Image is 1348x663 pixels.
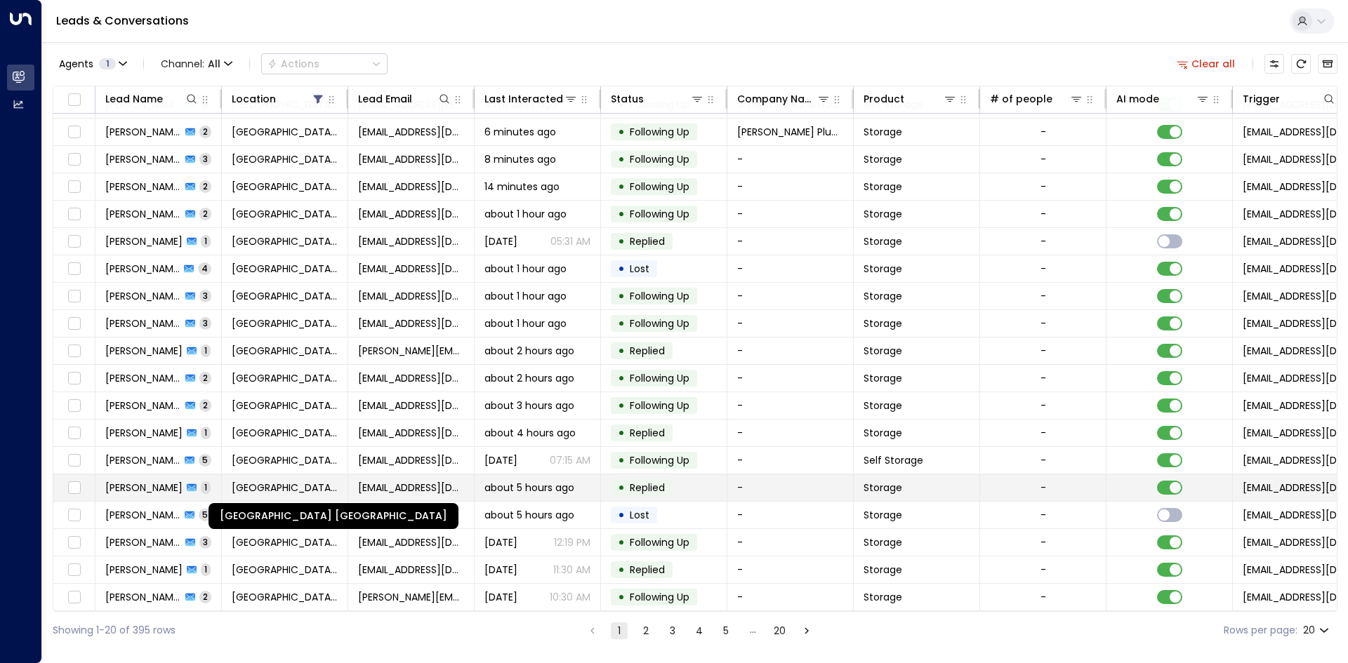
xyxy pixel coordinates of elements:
[630,481,665,495] span: Replied
[1243,91,1336,107] div: Trigger
[618,312,625,335] div: •
[484,234,517,248] span: Aug 26, 2025
[630,453,689,467] span: Following Up
[105,563,183,577] span: Roger Preece
[554,535,590,549] p: 12:19 PM
[630,234,665,248] span: Replied
[232,91,276,107] div: Location
[611,622,628,639] button: page 1
[1040,180,1046,194] div: -
[484,453,517,467] span: May 01, 2025
[201,563,211,575] span: 1
[209,503,458,529] div: [GEOGRAPHIC_DATA] [GEOGRAPHIC_DATA]
[1224,623,1297,638] label: Rows per page:
[199,126,211,138] span: 2
[630,289,689,303] span: Following Up
[65,151,83,168] span: Toggle select row
[232,453,338,467] span: Space Station Shrewsbury
[718,622,734,639] button: Go to page 5
[630,399,689,413] span: Following Up
[550,590,590,604] p: 10:30 AM
[864,91,904,107] div: Product
[864,262,902,276] span: Storage
[727,584,854,610] td: -
[484,91,578,107] div: Last Interacted
[744,622,761,639] div: …
[727,556,854,583] td: -
[232,180,338,194] span: Space Station Shrewsbury
[358,481,464,495] span: dplattdap6@googlemail.com
[864,91,957,107] div: Product
[618,366,625,390] div: •
[1040,316,1046,330] div: -
[484,399,574,413] span: about 3 hours ago
[65,534,83,551] span: Toggle select row
[484,152,556,166] span: 8 minutes ago
[1040,289,1046,303] div: -
[199,591,211,603] span: 2
[618,120,625,144] div: •
[864,344,902,358] span: Storage
[65,479,83,497] span: Toggle select row
[630,125,689,139] span: Following Up
[550,453,590,467] p: 07:15 AM
[630,207,689,221] span: Following Up
[864,508,902,522] span: Storage
[727,173,854,200] td: -
[618,448,625,472] div: •
[105,91,199,107] div: Lead Name
[1040,399,1046,413] div: -
[583,622,816,639] nav: pagination navigation
[358,207,464,221] span: matty.handley02@gmail.com
[1040,426,1046,440] div: -
[105,426,183,440] span: Lorenza Aguilar
[99,58,116,69] span: 1
[105,91,163,107] div: Lead Name
[630,590,689,604] span: Following Up
[65,91,83,109] span: Toggle select all
[864,316,902,330] span: Storage
[358,426,464,440] span: lor_1701@yahoo.com
[618,147,625,171] div: •
[864,125,902,139] span: Storage
[199,509,211,521] span: 5
[727,255,854,282] td: -
[1040,590,1046,604] div: -
[864,289,902,303] span: Storage
[611,91,704,107] div: Status
[864,152,902,166] span: Storage
[630,180,689,194] span: Following Up
[1040,152,1046,166] div: -
[727,228,854,255] td: -
[358,453,464,467] span: lor_1701@yahoo.com
[199,372,211,384] span: 2
[358,180,464,194] span: danharvey123@outlook.com
[261,53,388,74] button: Actions
[553,563,590,577] p: 11:30 AM
[232,316,338,330] span: Space Station Shrewsbury
[201,427,211,438] span: 1
[864,535,902,549] span: Storage
[105,262,180,276] span: Nicholas Cowern
[232,152,338,166] span: Space Station Shrewsbury
[484,91,563,107] div: Last Interacted
[484,481,574,495] span: about 5 hours ago
[65,288,83,305] span: Toggle select row
[65,233,83,250] span: Toggle select row
[630,152,689,166] span: Following Up
[358,371,464,385] span: mmason_72@hotmail.com
[1040,125,1046,139] div: -
[65,397,83,415] span: Toggle select row
[727,337,854,364] td: -
[1040,453,1046,467] div: -
[990,91,1052,107] div: # of people
[198,262,211,274] span: 4
[358,399,464,413] span: ruthstrow@gmail.com
[105,481,183,495] span: David Platt
[864,481,902,495] span: Storage
[727,146,854,173] td: -
[484,426,576,440] span: about 4 hours ago
[611,91,644,107] div: Status
[1040,371,1046,385] div: -
[232,563,338,577] span: Space Station Shrewsbury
